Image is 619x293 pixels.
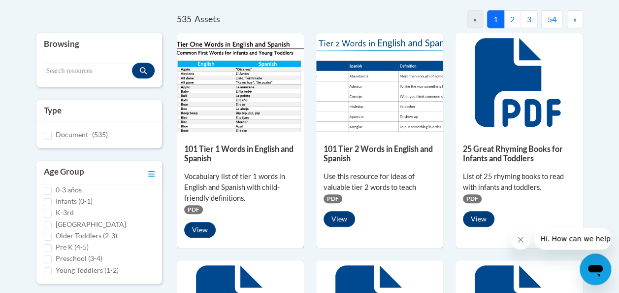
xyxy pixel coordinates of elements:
span: Assets [195,14,220,24]
span: PDF [184,205,203,214]
button: View [184,222,216,238]
h5: 101 Tier 1 Words in English and Spanish [184,144,296,163]
button: 2 [504,10,521,28]
img: 836e94b2-264a-47ae-9840-fb2574307f3b.pdf [316,33,443,132]
img: d35314be-4b7e-462d-8f95-b17e3d3bb747.pdf [177,33,304,132]
div: Use this resource for ideas of valuable tier 2 words to teach [324,171,436,193]
label: Preschool (3-4) [56,253,102,264]
label: Pre K (4-5) [56,242,89,253]
h3: Type [44,105,155,116]
iframe: Close message [511,230,530,250]
label: [GEOGRAPHIC_DATA] [56,219,126,230]
div: List of 25 rhyming books to read with infants and toddlers. [463,171,575,193]
button: Next [567,10,583,28]
iframe: Button to launch messaging window [580,254,611,285]
span: » [573,14,577,24]
span: (535) [92,130,108,139]
span: Document [56,130,88,139]
nav: Pagination Navigation [380,10,583,28]
button: 54 [541,10,563,28]
label: K-3rd [56,207,74,218]
label: Older Toddlers (2-3) [56,230,117,241]
input: Search resources [44,63,132,79]
div: Vocabulary list of tier 1 words in English and Spanish with child-friendly definitions. [184,171,296,204]
button: Search resources [132,63,155,78]
label: 0-3 años [56,184,82,195]
span: Hi. How can we help? [6,7,80,15]
button: View [324,211,355,227]
span: PDF [324,194,342,203]
span: PDF [463,194,482,203]
h3: Age Group [44,166,84,180]
label: Young Toddlers (1-2) [56,265,119,276]
button: View [463,211,494,227]
h5: 25 Great Rhyming Books for Infants and Toddlers [463,144,575,163]
button: 1 [487,10,504,28]
a: Toggle collapse [148,166,155,180]
h5: 101 Tier 2 Words in English and Spanish [324,144,436,163]
button: 3 [521,10,538,28]
label: Infants (0-1) [56,196,93,207]
span: 535 [177,14,192,24]
h3: Browsing [44,38,155,50]
iframe: Message from company [534,228,611,250]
